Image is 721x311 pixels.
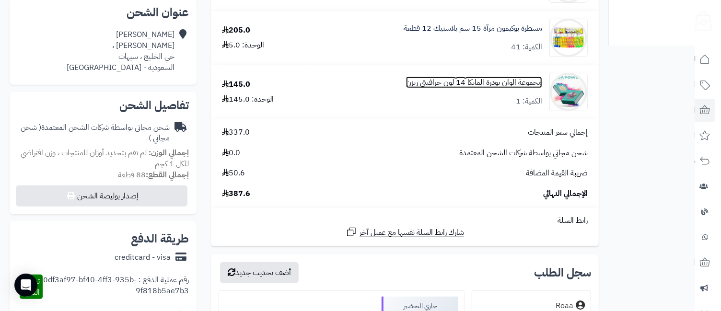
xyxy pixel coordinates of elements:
span: 0.0 [222,148,240,159]
div: creditcard - visa [115,252,171,263]
img: logo [689,7,712,31]
h2: عنوان الشحن [17,7,189,18]
strong: إجمالي الوزن: [149,147,189,159]
small: 88 قطعة [118,169,189,181]
span: 337.0 [222,127,250,138]
div: رابط السلة [215,215,595,226]
a: مجموعة الوان بودرة المايكا 14 لون جرافيتي ريزن [406,77,542,88]
span: 387.6 [222,188,250,199]
div: 145.0 [222,79,250,90]
img: 1717323175-%D9%85%D8%A7%D9%8A%D9%83%D8%A7-90x90.jpg [550,73,587,111]
div: 205.0 [222,25,250,36]
span: شارك رابط السلة نفسها مع عميل آخر [360,227,464,238]
img: 1707305397-%D8%A8%D9%8A%D9%83%D8%A7%D8%AA%D8%B4%D9%88%20%D9%85%D8%B3%D8%B7%D8%B1%D8%A9-90x90.jpg [550,19,587,57]
div: الوحدة: 145.0 [222,94,274,105]
span: الإجمالي النهائي [543,188,588,199]
h2: تفاصيل الشحن [17,100,189,111]
span: ضريبة القيمة المضافة [526,168,588,179]
span: لم تقم بتحديد أوزان للمنتجات ، وزن افتراضي للكل 1 كجم [21,147,189,170]
span: ( شحن مجاني ) [21,122,170,144]
span: إجمالي سعر المنتجات [528,127,588,138]
div: شحن مجاني بواسطة شركات الشحن المعتمدة [17,122,170,144]
button: أضف تحديث جديد [220,262,299,283]
a: مسطرة بوكيمون مرآة 15 سم بلاستيك 12 قطعة [404,23,542,34]
a: شارك رابط السلة نفسها مع عميل آخر [346,226,464,238]
h2: طريقة الدفع [131,233,189,244]
div: الوحدة: 5.0 [222,40,264,51]
div: الكمية: 41 [511,42,542,53]
span: 50.6 [222,168,245,179]
button: إصدار بوليصة الشحن [16,185,187,207]
strong: إجمالي القطع: [146,169,189,181]
div: الكمية: 1 [516,96,542,107]
div: رقم عملية الدفع : 0df3af97-bf40-4ff3-935b-9f818b5ae7b3 [43,275,189,299]
div: Open Intercom Messenger [14,274,37,297]
div: [PERSON_NAME] [PERSON_NAME] ، حي الخليج ، سيهات السعودية - [GEOGRAPHIC_DATA] [67,29,174,73]
h3: سجل الطلب [534,267,591,278]
span: شحن مجاني بواسطة شركات الشحن المعتمدة [459,148,588,159]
